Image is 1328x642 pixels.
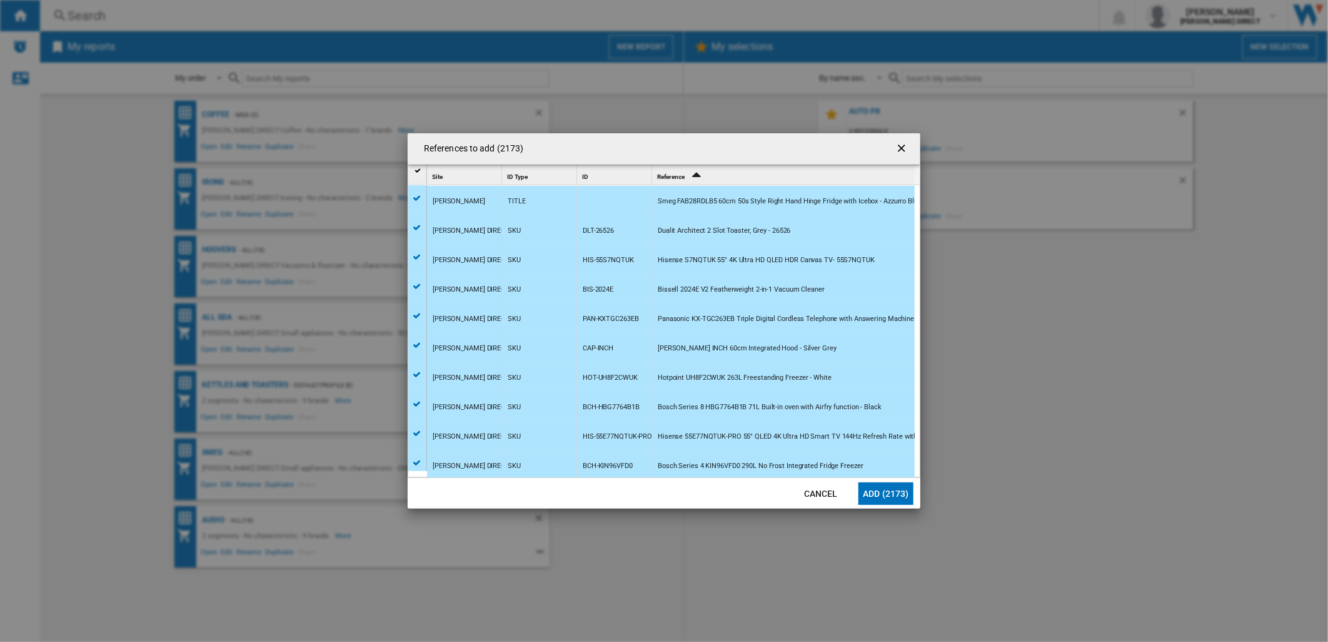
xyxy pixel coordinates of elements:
span: Reference [657,173,685,180]
ng-md-icon: getI18NText('BUTTONS.CLOSE_DIALOG') [895,142,910,157]
div: BCH-HBG7764B1B [583,393,640,422]
div: Bissell 2024E V2 Featherweight 2-in-1 Vacuum Cleaner [658,275,825,304]
div: Reference Sort Ascending [655,165,915,185]
span: ID [582,173,588,180]
button: getI18NText('BUTTONS.CLOSE_DIALOG') [890,136,915,161]
div: [PERSON_NAME] DIRECT [433,364,510,392]
div: SKU [508,246,521,275]
div: HIS-55E77NQTUK-PRO [583,422,652,451]
div: Site Sort None [430,165,501,185]
div: HOT-UH8F2CWUK [583,364,638,392]
div: Sort Ascending [655,165,915,185]
div: [PERSON_NAME] INCH 60cm Integrated Hood - Silver Grey [658,334,837,363]
div: SKU [508,364,521,392]
div: SKU [508,275,521,304]
div: [PERSON_NAME] [433,187,485,216]
div: Bosch Series 4 KIN96VFD0 290L No Frost Integrated Fridge Freezer [658,452,863,481]
div: Panasonic KX-TGC263EB Triple Digital Cordless Telephone with Answering Machine [658,305,914,334]
div: Hisense 55E77NQTUK-PRO 55" QLED 4K Ultra HD Smart TV 144Hz Refresh Rate with Freely [658,422,938,451]
div: SKU [508,334,521,363]
div: Smeg FAB28RDLB5 60cm 50s Style Right Hand Hinge Fridge with Icebox - Azzurro Blue [658,187,922,216]
div: HIS-55S7NQTUK [583,246,634,275]
button: Cancel [793,482,848,505]
div: [PERSON_NAME] DIRECT [433,217,510,245]
div: [PERSON_NAME] DIRECT [433,393,510,422]
div: Bosch Series 8 HBG7764B1B 71L Built-in oven with Airfry function - Black [658,393,882,422]
span: Sort Ascending [686,173,706,180]
div: SKU [508,393,521,422]
div: [PERSON_NAME] DIRECT [433,422,510,451]
div: Dualit Architect 2 Slot Toaster, Grey - 26526 [658,217,791,245]
h4: References to add (2173) [418,143,523,155]
div: [PERSON_NAME] DIRECT [433,452,510,481]
div: [PERSON_NAME] DIRECT [433,275,510,304]
span: ID Type [507,173,528,180]
div: Sort None [505,165,576,185]
div: SKU [508,217,521,245]
div: ID Sort None [580,165,651,185]
div: Sort None [580,165,651,185]
div: TITLE [508,187,526,216]
button: Add (2173) [858,482,913,505]
div: BIS-2024E [583,275,613,304]
div: SKU [508,452,521,481]
span: Site [432,173,443,180]
div: ID Type Sort None [505,165,576,185]
div: DLT-26526 [583,217,614,245]
div: Hotpoint UH8F2CWUK 263L Freestanding Freezer - White [658,364,832,392]
div: Sort None [430,165,501,185]
div: SKU [508,422,521,451]
div: Hisense S7NQTUK 55" 4K Ultra HD QLED HDR Canvas TV- 55S7NQTUK [658,246,875,275]
div: [PERSON_NAME] DIRECT [433,334,510,363]
div: SKU [508,305,521,334]
div: [PERSON_NAME] DIRECT [433,246,510,275]
div: BCH-KIN96VFD0 [583,452,633,481]
div: PAN-KXTGC263EB [583,305,639,334]
div: [PERSON_NAME] DIRECT [433,305,510,334]
div: CAP-INCH [583,334,613,363]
